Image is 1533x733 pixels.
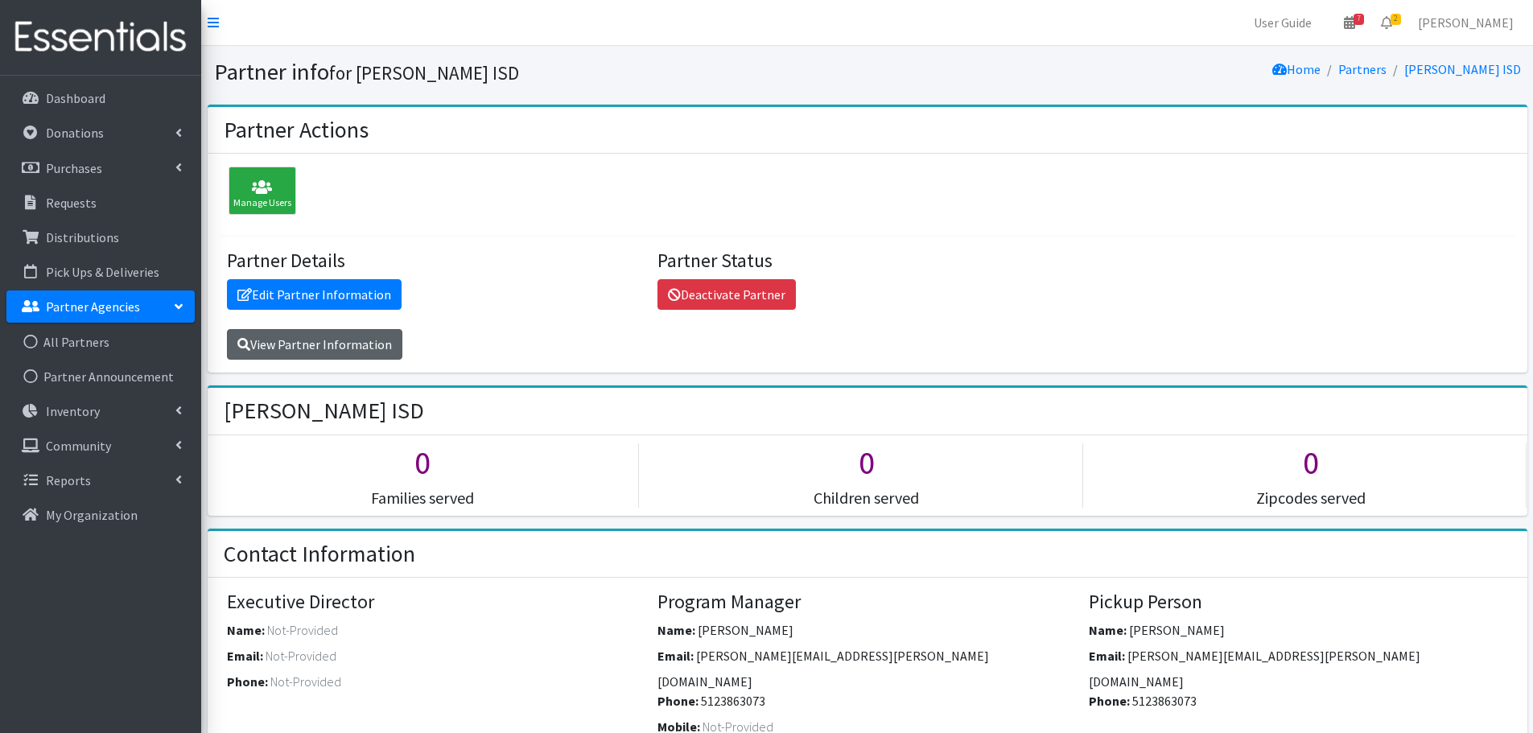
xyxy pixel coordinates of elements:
[657,620,695,640] label: Name:
[227,591,646,614] h4: Executive Director
[657,279,796,310] a: Deactivate Partner
[46,229,119,245] p: Distributions
[227,620,265,640] label: Name:
[46,160,102,176] p: Purchases
[1089,691,1130,710] label: Phone:
[1368,6,1405,39] a: 2
[46,403,100,419] p: Inventory
[224,541,415,568] h2: Contact Information
[6,187,195,219] a: Requests
[6,221,195,253] a: Distributions
[1338,61,1387,77] a: Partners
[46,507,138,523] p: My Organization
[266,648,336,664] span: Not-Provided
[270,673,341,690] span: Not-Provided
[224,117,369,144] h2: Partner Actions
[1095,443,1527,482] h1: 0
[46,195,97,211] p: Requests
[1095,488,1527,508] h5: Zipcodes served
[651,488,1082,508] h5: Children served
[6,326,195,358] a: All Partners
[6,464,195,496] a: Reports
[6,430,195,462] a: Community
[329,61,519,84] small: for [PERSON_NAME] ISD
[227,279,402,310] a: Edit Partner Information
[224,397,424,425] h2: [PERSON_NAME] ISD
[6,10,195,64] img: HumanEssentials
[1404,61,1521,77] a: [PERSON_NAME] ISD
[657,648,989,690] span: [PERSON_NAME][EMAIL_ADDRESS][PERSON_NAME][DOMAIN_NAME]
[698,622,793,638] span: [PERSON_NAME]
[1354,14,1364,25] span: 7
[227,672,268,691] label: Phone:
[227,249,646,273] h4: Partner Details
[6,360,195,393] a: Partner Announcement
[46,299,140,315] p: Partner Agencies
[6,256,195,288] a: Pick Ups & Deliveries
[1241,6,1325,39] a: User Guide
[651,443,1082,482] h1: 0
[1089,646,1125,665] label: Email:
[1089,591,1508,614] h4: Pickup Person
[701,693,765,709] span: 5123863073
[1089,620,1127,640] label: Name:
[208,488,639,508] h5: Families served
[1391,14,1401,25] span: 2
[214,58,862,86] h1: Partner info
[6,117,195,149] a: Donations
[1405,6,1527,39] a: [PERSON_NAME]
[46,125,104,141] p: Donations
[227,329,402,360] a: View Partner Information
[1331,6,1368,39] a: 7
[657,691,699,710] label: Phone:
[1129,622,1225,638] span: [PERSON_NAME]
[220,185,296,201] a: Manage Users
[46,438,111,454] p: Community
[1272,61,1321,77] a: Home
[6,82,195,114] a: Dashboard
[46,472,91,488] p: Reports
[657,591,1077,614] h4: Program Manager
[6,290,195,323] a: Partner Agencies
[46,264,159,280] p: Pick Ups & Deliveries
[1089,648,1420,690] span: [PERSON_NAME][EMAIL_ADDRESS][PERSON_NAME][DOMAIN_NAME]
[46,90,105,106] p: Dashboard
[6,499,195,531] a: My Organization
[229,167,296,215] div: Manage Users
[657,249,1077,273] h4: Partner Status
[267,622,338,638] span: Not-Provided
[1132,693,1197,709] span: 5123863073
[657,646,694,665] label: Email:
[6,395,195,427] a: Inventory
[227,646,263,665] label: Email:
[208,443,639,482] h1: 0
[6,152,195,184] a: Purchases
